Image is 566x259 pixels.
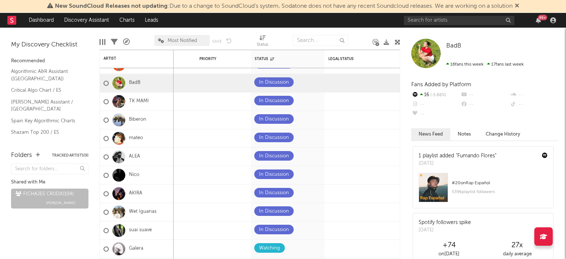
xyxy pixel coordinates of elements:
[419,227,471,234] div: [DATE]
[538,15,547,20] div: 99 +
[411,90,460,100] div: 16
[259,244,280,253] div: Watching
[140,13,163,28] a: Leads
[129,80,140,86] a: BadB
[129,246,143,252] a: Galera
[460,90,509,100] div: --
[452,179,548,188] div: # 20 on Rap Español
[104,56,159,61] div: Artist
[259,115,289,124] div: In Discussion
[259,78,289,87] div: In Discussion
[129,154,140,160] a: ALEA
[11,164,88,174] input: Search for folders...
[259,207,289,216] div: In Discussion
[55,3,168,9] span: New SoundCloud Releases not updating
[168,38,197,43] span: Most Notified
[411,82,471,87] span: Fans Added by Platform
[11,151,32,160] div: Folders
[446,62,483,67] span: 16 fans this week
[259,170,289,179] div: In Discussion
[123,31,130,53] div: A&R Pipeline
[328,57,376,61] div: Legal Status
[259,189,289,197] div: In Discussion
[483,250,551,259] div: daily average
[419,152,496,160] div: 1 playlist added
[259,152,289,161] div: In Discussion
[413,173,553,208] a: #20onRap Español539kplaylist followers
[15,190,74,199] div: FICHAJES CRUDX ( 104 )
[510,100,559,109] div: --
[199,57,229,61] div: Priority
[11,178,88,187] div: Shared with Me
[483,241,551,250] div: 27 x
[536,17,541,23] button: 99+
[129,135,143,141] a: mateo
[11,189,88,209] a: FICHAJES CRUDX(104)[PERSON_NAME]
[293,35,348,46] input: Search...
[129,117,146,123] a: Biberon
[55,3,513,9] span: : Due to a change to SoundCloud's system, Sodatone does not have any recent Soundcloud releases. ...
[411,109,460,119] div: --
[415,241,483,250] div: +74
[24,13,59,28] a: Dashboard
[11,98,81,113] a: [PERSON_NAME] Assistant / [GEOGRAPHIC_DATA]
[11,86,81,94] a: Critical Algo Chart / ES
[99,31,105,53] div: Edit Columns
[11,57,88,66] div: Recommended
[259,225,289,234] div: In Discussion
[415,250,483,259] div: on [DATE]
[11,41,88,49] div: My Discovery Checklist
[510,90,559,100] div: --
[259,97,289,105] div: In Discussion
[404,16,514,25] input: Search for artists
[129,190,142,197] a: AKIRA
[111,31,118,53] div: Filters
[212,39,222,43] button: Save
[46,199,76,207] span: [PERSON_NAME]
[450,128,478,140] button: Notes
[255,57,303,61] div: Status
[59,13,114,28] a: Discovery Assistant
[129,227,152,234] a: suai suave
[226,37,232,44] button: Undo the changes to the current view.
[11,117,81,125] a: Spain Key Algorithmic Charts
[446,62,524,67] span: 17 fans last week
[456,153,496,158] a: "Fumando Flores"
[129,209,157,215] a: Wet Iguanas
[419,160,496,167] div: [DATE]
[114,13,140,28] a: Charts
[411,128,450,140] button: News Feed
[129,98,149,105] a: TK MAMI
[11,67,81,83] a: Algorithmic A&R Assistant ([GEOGRAPHIC_DATA])
[429,93,446,97] span: -5.88 %
[478,128,528,140] button: Change History
[460,100,509,109] div: --
[129,172,139,178] a: Nico
[452,188,548,196] div: 539k playlist followers
[411,100,460,109] div: --
[446,43,461,49] span: BadB
[257,41,268,49] div: Status
[259,133,289,142] div: In Discussion
[257,31,268,53] div: Status
[419,219,471,227] div: Spotify followers spike
[11,128,81,136] a: Shazam Top 200 / ES
[52,154,88,157] button: Tracked Artists(9)
[446,42,461,50] a: BadB
[515,3,519,9] span: Dismiss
